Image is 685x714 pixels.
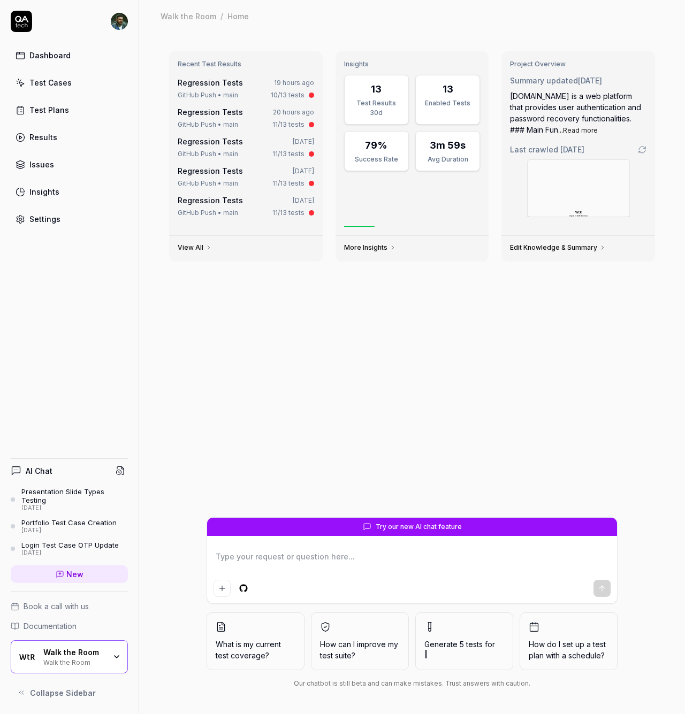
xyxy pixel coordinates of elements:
[178,137,243,146] a: Regression Tests
[11,640,128,673] button: Walk the Room LogoWalk the RoomWalk the Room
[29,213,60,225] div: Settings
[21,504,128,512] div: [DATE]
[178,166,243,175] a: Regression Tests
[178,108,243,117] a: Regression Tests
[560,145,584,154] time: [DATE]
[422,155,473,164] div: Avg Duration
[178,179,238,188] div: GitHub Push • main
[18,647,37,666] img: Walk the Room Logo
[11,181,128,202] a: Insights
[176,75,316,102] a: Regression Tests19 hours agoGitHub Push • main10/13 tests
[11,72,128,93] a: Test Cases
[11,565,128,583] a: New
[178,196,243,205] a: Regression Tests
[529,639,608,661] span: How do I set up a test plan with a schedule?
[11,99,128,120] a: Test Plans
[66,569,83,580] span: New
[24,620,77,632] span: Documentation
[11,682,128,703] button: Collapse Sidebar
[376,522,462,532] span: Try our new AI chat feature
[29,77,72,88] div: Test Cases
[21,518,117,527] div: Portfolio Test Case Creation
[178,149,238,159] div: GitHub Push • main
[371,82,382,96] div: 13
[510,144,584,155] span: Last crawled
[21,541,119,549] div: Login Test Case OTP Update
[176,193,316,220] a: Regression Tests[DATE]GitHub Push • main11/13 tests
[510,243,606,252] a: Edit Knowledge & Summary
[443,82,453,96] div: 13
[344,243,396,252] a: More Insights
[30,687,96,698] span: Collapse Sidebar
[311,612,409,670] button: How can I improve my test suite?
[43,648,105,657] div: Walk the Room
[214,580,231,597] button: Add attachment
[271,90,305,100] div: 10/13 tests
[178,243,212,252] a: View All
[176,163,316,190] a: Regression Tests[DATE]GitHub Push • main11/13 tests
[161,11,216,21] div: Walk the Room
[29,186,59,197] div: Insights
[272,208,305,218] div: 11/13 tests
[178,78,243,87] a: Regression Tests
[24,601,89,612] span: Book a call with us
[11,601,128,612] a: Book a call with us
[216,639,295,661] span: What is my current test coverage?
[207,612,305,670] button: What is my current test coverage?
[11,518,128,534] a: Portfolio Test Case Creation[DATE]
[111,13,128,30] img: 75f6fef8-52cc-4fe8-8a00-cf9dc34b9be0.jpg
[29,132,57,143] div: Results
[293,167,314,175] time: [DATE]
[510,60,646,68] h3: Project Overview
[351,98,402,118] div: Test Results 30d
[178,120,238,129] div: GitHub Push • main
[528,160,629,217] img: Screenshot
[510,76,578,85] span: Summary updated
[351,155,402,164] div: Success Rate
[274,79,314,87] time: 19 hours ago
[578,76,602,85] time: [DATE]
[272,120,305,129] div: 11/13 tests
[29,104,69,116] div: Test Plans
[422,98,473,108] div: Enabled Tests
[43,657,105,666] div: Walk the Room
[178,208,238,218] div: GitHub Push • main
[21,487,128,505] div: Presentation Slide Types Testing
[11,209,128,229] a: Settings
[520,612,618,670] button: How do I set up a test plan with a schedule?
[11,127,128,148] a: Results
[29,50,71,61] div: Dashboard
[272,149,305,159] div: 11/13 tests
[430,138,466,152] div: 3m 59s
[273,108,314,116] time: 20 hours ago
[176,134,316,161] a: Regression Tests[DATE]GitHub Push • main11/13 tests
[178,90,238,100] div: GitHub Push • main
[563,126,598,135] button: Read more
[207,679,618,688] div: Our chatbot is still beta and can make mistakes. Trust answers with caution.
[510,91,641,134] span: [DOMAIN_NAME] is a web platform that provides user authentication and password recovery functiona...
[272,179,305,188] div: 11/13 tests
[365,138,387,152] div: 79%
[11,487,128,512] a: Presentation Slide Types Testing[DATE]
[415,612,513,670] button: Generate 5 tests for
[21,527,117,534] div: [DATE]
[11,541,128,557] a: Login Test Case OTP Update[DATE]
[320,639,400,661] span: How can I improve my test suite?
[21,549,119,557] div: [DATE]
[227,11,249,21] div: Home
[29,159,54,170] div: Issues
[424,639,504,661] span: Generate 5 tests for
[638,145,646,154] a: Go to crawling settings
[11,154,128,175] a: Issues
[178,60,314,68] h3: Recent Test Results
[220,11,223,21] div: /
[293,196,314,204] time: [DATE]
[11,45,128,66] a: Dashboard
[11,620,128,632] a: Documentation
[26,465,52,477] h4: AI Chat
[176,104,316,132] a: Regression Tests20 hours agoGitHub Push • main11/13 tests
[344,60,481,68] h3: Insights
[293,137,314,145] time: [DATE]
